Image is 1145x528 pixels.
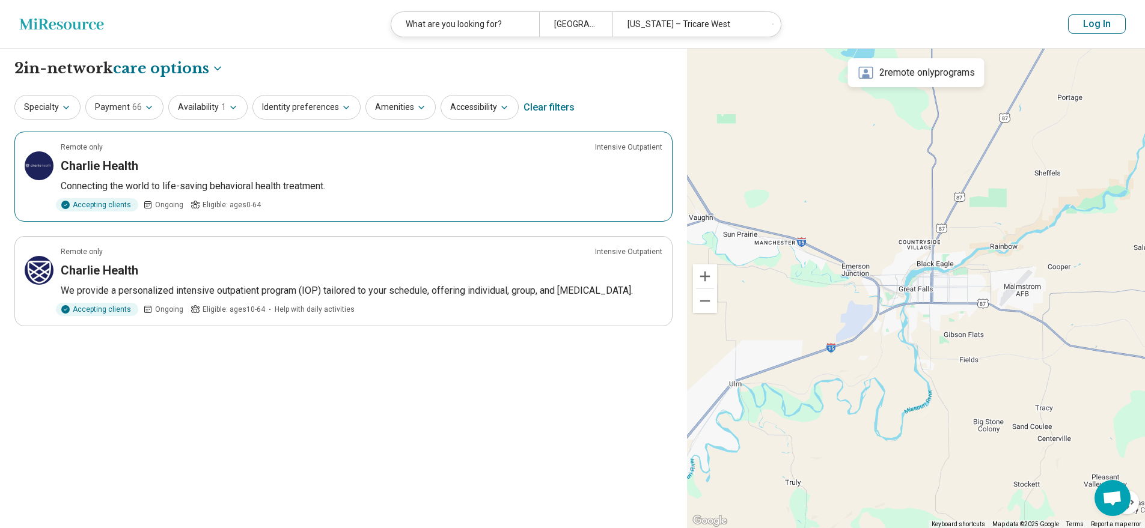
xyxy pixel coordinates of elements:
p: Remote only [61,142,103,153]
p: Remote only [61,246,103,257]
h1: 2 in-network [14,58,224,79]
button: Availability1 [168,95,248,120]
span: Eligible: ages 0-64 [203,199,261,210]
button: Payment66 [85,95,163,120]
button: Identity preferences [252,95,361,120]
h3: Charlie Health [61,262,138,279]
span: 66 [132,101,142,114]
p: We provide a personalized intensive outpatient program (IOP) tailored to your schedule, offering ... [61,284,662,298]
button: Amenities [365,95,436,120]
h3: Charlie Health [61,157,138,174]
div: 2 remote only programs [848,58,985,87]
span: Help with daily activities [275,304,355,315]
button: Zoom in [693,264,717,288]
button: Specialty [14,95,81,120]
button: Accessibility [441,95,519,120]
span: care options [113,58,209,79]
p: Intensive Outpatient [595,142,662,153]
div: Accepting clients [56,198,138,211]
a: Report a map error [1091,521,1141,527]
p: Connecting the world to life-saving behavioral health treatment. [61,179,662,193]
button: Zoom out [693,289,717,313]
span: Ongoing [155,304,183,315]
div: [US_STATE] – Tricare West [612,12,760,37]
div: What are you looking for? [391,12,539,37]
button: Log In [1068,14,1126,34]
span: Map data ©2025 Google [992,521,1059,527]
div: Clear filters [524,93,575,122]
a: Terms (opens in new tab) [1066,521,1084,527]
div: Accepting clients [56,303,138,316]
span: Eligible: ages 10-64 [203,304,265,315]
p: Intensive Outpatient [595,246,662,257]
button: Care options [113,58,224,79]
span: Ongoing [155,199,183,210]
div: [GEOGRAPHIC_DATA] [539,12,613,37]
div: Open chat [1095,480,1131,516]
span: 1 [221,101,226,114]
